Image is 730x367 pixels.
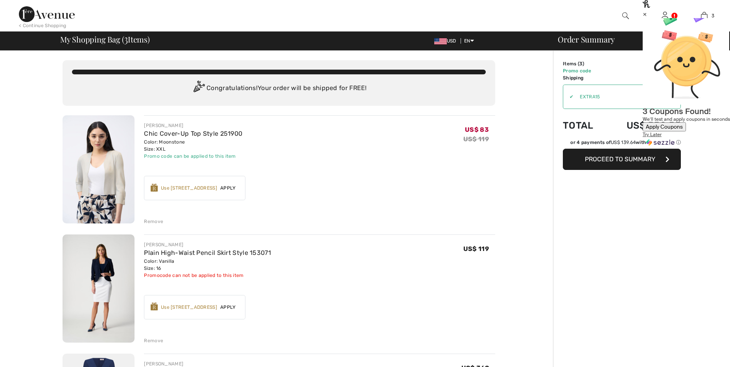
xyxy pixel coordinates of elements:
[605,74,681,81] td: Free
[161,184,217,192] div: Use [STREET_ADDRESS]
[191,81,206,96] img: Congratulation2.svg
[611,140,636,145] span: US$ 139.64
[144,337,163,344] div: Remove
[622,11,629,20] img: search the website
[144,272,271,279] div: Promocode can not be applied to this item
[585,155,655,163] span: Proceed to Summary
[144,241,271,248] div: [PERSON_NAME]
[685,11,723,20] a: 3
[570,139,681,146] div: or 4 payments of with
[563,60,605,67] td: Items ( )
[465,126,489,133] span: US$ 83
[144,130,242,137] a: Chic Cover-Up Top Style 251900
[151,184,158,192] img: Reward-Logo.svg
[144,138,242,153] div: Color: Moonstone Size: XXL
[646,139,675,146] img: Sezzle
[654,93,674,100] span: Remove
[464,38,474,44] span: EN
[563,139,681,149] div: or 4 payments ofUS$ 139.64withSezzle Click to learn more about Sezzle
[645,22,684,31] div: [PERSON_NAME]
[662,11,668,20] img: My Info
[217,304,239,311] span: Apply
[563,93,573,100] div: ✔
[72,81,486,96] div: Congratulations! Your order will be shipped for FREE!
[605,112,681,139] td: US$ 558.55
[151,302,158,310] img: Reward-Logo.svg
[563,149,681,170] button: Proceed to Summary
[217,184,239,192] span: Apply
[563,67,605,74] td: Promo code
[434,38,459,44] span: USD
[63,234,135,343] img: Plain High-Waist Pencil Skirt Style 153071
[701,11,708,20] img: My Bag
[712,12,714,19] span: 3
[19,22,66,29] div: < Continue Shopping
[605,60,681,67] td: US$ 571.00
[605,67,681,74] td: US$ -12.45
[144,122,242,129] div: [PERSON_NAME]
[463,135,489,143] s: US$ 119
[573,85,654,109] input: Promo code
[144,153,242,160] div: Promo code can be applied to this item
[579,61,583,66] span: 3
[463,245,489,253] span: US$ 119
[548,35,725,43] div: Order Summary
[563,74,605,81] td: Shipping
[161,304,217,311] div: Use [STREET_ADDRESS]
[124,33,128,44] span: 3
[563,112,605,139] td: Total
[60,35,150,43] span: My Shopping Bag ( Items)
[662,12,668,19] a: Sign In
[434,38,447,44] img: US Dollar
[144,258,271,272] div: Color: Vanilla Size: 16
[63,115,135,223] img: Chic Cover-Up Top Style 251900
[144,249,271,256] a: Plain High-Waist Pencil Skirt Style 153071
[144,218,163,225] div: Remove
[19,6,75,22] img: 1ère Avenue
